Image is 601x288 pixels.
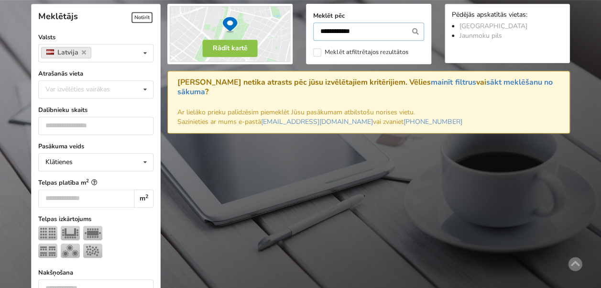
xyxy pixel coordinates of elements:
span: Meklētājs [38,11,78,22]
a: Jaunmoku pils [459,31,502,40]
label: Dalībnieku skaits [38,105,153,115]
label: Atrašanās vieta [38,69,153,78]
label: Pasākuma veids [38,142,153,151]
a: [PHONE_NUMBER] [404,117,462,126]
img: Sapulce [83,226,102,240]
label: Meklēt atfiltrētajos rezultātos [313,48,408,56]
div: Pēdējās apskatītās vietas: [452,11,563,20]
div: Klātienes [45,159,73,166]
img: U-Veids [61,226,80,240]
a: sākt meklēšanu no sākuma [177,77,552,97]
sup: 2 [86,177,89,184]
label: Telpas platība m [38,178,153,188]
a: [GEOGRAPHIC_DATA] [459,22,527,31]
div: [PERSON_NAME] netika atrasts pēc jūsu izvēlētajiem kritērijiem. Vēlies vai ? [177,78,560,97]
span: Notīrīt [131,12,153,23]
img: Teātris [38,226,57,240]
p: Ar lielāko prieku palīdzēsim piemeklēt Jūsu pasākumam atbilstošu norises vietu. Sazinieties ar mu... [177,98,560,127]
img: Rādīt kartē [167,4,293,64]
img: Bankets [61,244,80,258]
label: Valsts [38,33,153,42]
label: Telpas izkārtojums [38,214,153,224]
a: mainīt filtrus [431,77,476,88]
img: Pieņemšana [83,244,102,258]
sup: 2 [145,193,148,200]
label: Nakšņošana [38,268,153,277]
a: [EMAIL_ADDRESS][DOMAIN_NAME] [261,117,373,126]
label: Meklēt pēc [313,11,424,21]
button: Rādīt kartē [203,40,258,57]
a: Latvija [41,47,91,58]
div: m [134,189,153,208]
img: Klase [38,244,57,258]
div: Var izvēlēties vairākas [43,84,131,95]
